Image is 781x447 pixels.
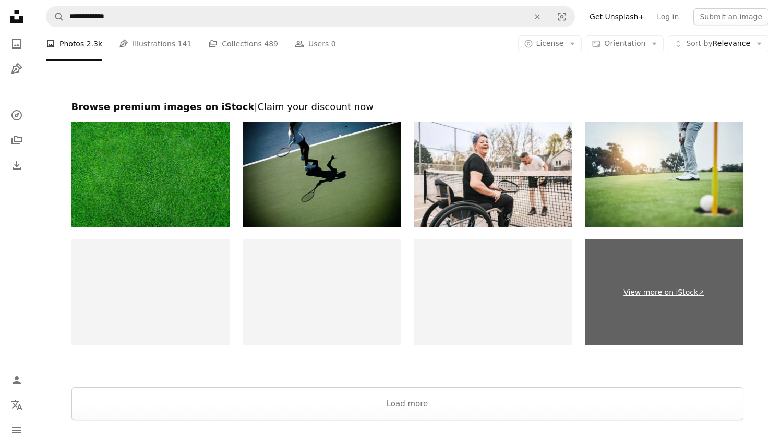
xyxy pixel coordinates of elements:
a: Log in [651,8,685,25]
span: Relevance [686,39,750,49]
span: 141 [178,38,192,50]
a: Log in / Sign up [6,370,27,391]
button: Sort byRelevance [668,35,768,52]
button: Language [6,395,27,416]
a: Illustrations [6,58,27,79]
span: 489 [264,38,278,50]
a: Collections 489 [208,27,278,61]
span: Orientation [604,39,645,47]
button: Search Unsplash [46,7,64,27]
img: Top view of yellow ball for tennis game under the shadow of racquet on dark green background. 3D ... [414,239,572,345]
img: tennis abstract [243,122,401,227]
button: Orientation [586,35,664,52]
span: 0 [331,38,336,50]
img: Disabled Latin woman practice wheelchair tennis with coach [414,122,572,227]
span: License [536,39,564,47]
a: Users 0 [295,27,336,61]
a: Home — Unsplash [6,6,27,29]
span: | Claim your discount now [254,101,374,112]
a: Illustrations 141 [119,27,191,61]
button: Menu [6,420,27,441]
button: Submit an image [693,8,768,25]
h2: Browse premium images on iStock [71,101,743,113]
a: Get Unsplash+ [583,8,651,25]
button: Visual search [549,7,574,27]
a: Download History [6,155,27,176]
a: View more on iStock↗ [585,239,743,345]
a: Collections [6,130,27,151]
img: Ground, golf hole and man with golfing club on course for game, practice and training for competi... [585,122,743,227]
button: Load more [71,387,743,420]
button: License [518,35,582,52]
form: Find visuals sitewide [46,6,575,27]
img: Couple walking out of tennis court [71,239,230,345]
button: Clear [526,7,549,27]
img: Green grass texture background. Top view of turf. [71,122,230,227]
a: Explore [6,105,27,126]
span: Sort by [686,39,712,47]
a: Photos [6,33,27,54]
img: Tennis serve, sport and woman on outdoor court, fitness motivation and competition with athlete t... [243,239,401,345]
